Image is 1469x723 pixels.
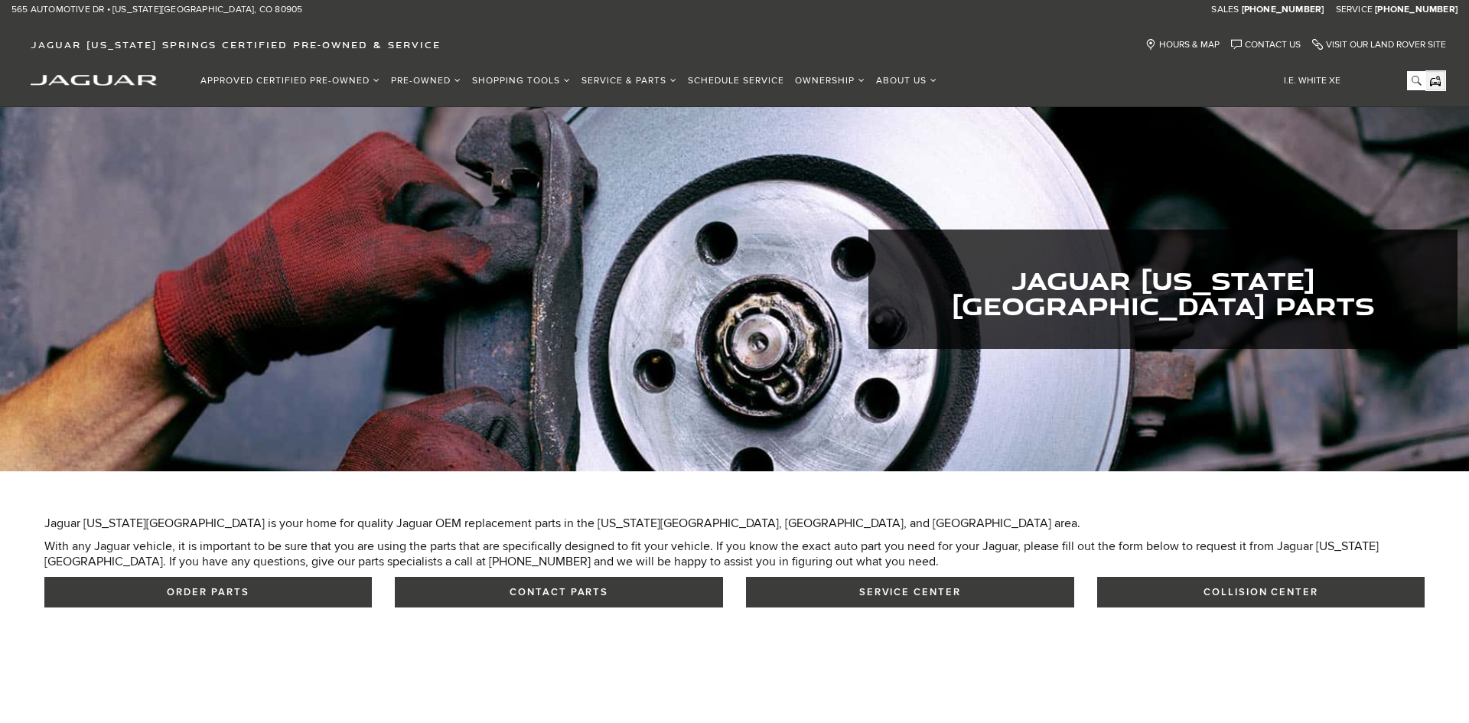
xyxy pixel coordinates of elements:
a: [PHONE_NUMBER] [1375,4,1458,16]
a: Service & Parts [576,67,682,94]
a: Collision Center [1097,577,1425,607]
span: Sales [1211,4,1239,15]
a: Order Parts [44,577,373,607]
p: With any Jaguar vehicle, it is important to be sure that you are using the parts that are specifi... [44,539,1425,569]
a: Shopping Tools [467,67,576,94]
h1: Jaguar [US_STATE][GEOGRAPHIC_DATA] Parts [891,268,1435,318]
a: Hours & Map [1145,39,1220,50]
p: Jaguar [US_STATE][GEOGRAPHIC_DATA] is your home for quality Jaguar OEM replacement parts in the [... [44,516,1425,531]
a: Contact Us [1231,39,1301,50]
a: Service Center [746,577,1074,607]
a: Pre-Owned [386,67,467,94]
a: Jaguar [US_STATE] Springs Certified Pre-Owned & Service [23,39,448,50]
a: jaguar [31,73,157,86]
span: Jaguar [US_STATE] Springs Certified Pre-Owned & Service [31,39,441,50]
a: Schedule Service [682,67,790,94]
a: Approved Certified Pre-Owned [195,67,386,94]
a: About Us [871,67,943,94]
a: 565 Automotive Dr • [US_STATE][GEOGRAPHIC_DATA], CO 80905 [11,4,302,16]
input: i.e. White XE [1272,71,1425,90]
a: Visit Our Land Rover Site [1312,39,1446,50]
nav: Main Navigation [195,67,943,94]
a: Ownership [790,67,871,94]
button: Contact Parts [395,577,723,607]
a: [PHONE_NUMBER] [1242,4,1324,16]
span: Service [1336,4,1373,15]
img: Jaguar [31,75,157,86]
